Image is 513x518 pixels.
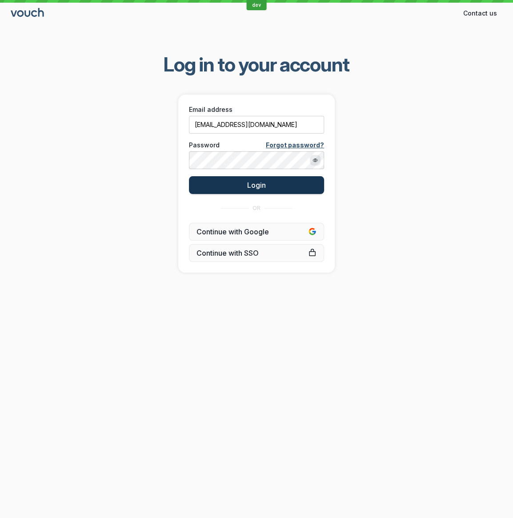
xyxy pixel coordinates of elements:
span: Contact us [463,9,497,18]
span: Log in to your account [164,52,349,77]
button: Login [189,176,324,194]
span: Email address [189,105,232,114]
span: Login [247,181,266,190]
a: Continue with SSO [189,244,324,262]
span: Continue with Google [196,227,317,236]
button: Contact us [458,6,502,20]
button: Show password [310,155,321,166]
span: OR [252,205,261,212]
span: Continue with SSO [196,249,317,257]
a: Go to sign in [11,10,45,17]
span: Password [189,141,220,150]
a: Forgot password? [266,141,324,150]
button: Continue with Google [189,223,324,241]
